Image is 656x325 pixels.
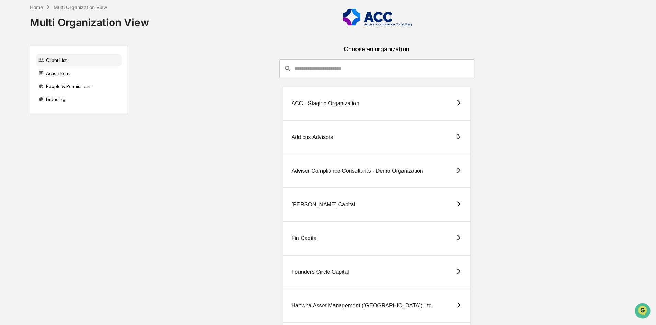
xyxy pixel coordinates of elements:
div: Multi Organization View [54,4,107,10]
img: 1746055101610-c473b297-6a78-478c-a979-82029cc54cd1 [7,53,19,65]
div: Addicus Advisors [291,134,333,140]
div: 🔎 [7,100,12,106]
span: Data Lookup [14,100,43,107]
div: People & Permissions [36,80,122,93]
a: 🖐️Preclearance [4,84,47,96]
div: Home [30,4,43,10]
div: Adviser Compliance Consultants - Demo Organization [291,168,423,174]
div: 🖐️ [7,87,12,93]
div: Founders Circle Capital [291,269,349,275]
span: Attestations [57,87,85,94]
div: Start new chat [23,53,113,59]
div: 🗄️ [50,87,55,93]
button: Start new chat [117,55,125,63]
span: Pylon [68,117,83,122]
div: Hanwha Asset Management ([GEOGRAPHIC_DATA]) Ltd. [291,303,433,309]
div: Client List [36,54,122,66]
a: 🗄️Attestations [47,84,88,96]
span: Preclearance [14,87,44,94]
div: Fin Capital [291,235,317,241]
iframe: Open customer support [634,302,653,321]
div: Multi Organization View [30,11,149,29]
input: Clear [18,31,113,39]
img: Adviser Compliance Consulting [343,9,412,26]
p: How can we help? [7,14,125,25]
a: Powered byPylon [48,116,83,122]
div: ACC - Staging Organization [291,100,359,107]
a: 🔎Data Lookup [4,97,46,109]
div: We're available if you need us! [23,59,87,65]
div: Choose an organization [133,45,620,59]
div: [PERSON_NAME] Capital [291,202,355,208]
div: Branding [36,93,122,106]
div: consultant-dashboard__filter-organizations-search-bar [279,59,474,78]
div: Action Items [36,67,122,79]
